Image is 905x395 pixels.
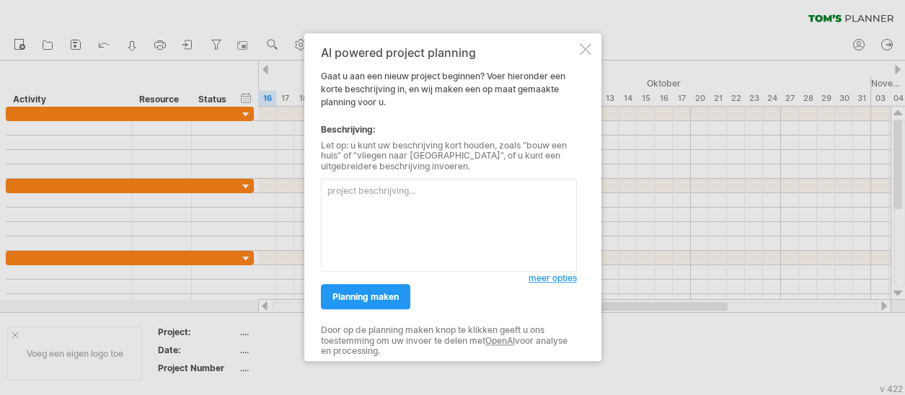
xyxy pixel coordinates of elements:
[321,326,577,357] div: Door op de planning maken knop te klikken geeft u ons toestemming om uw invoer te delen met voor ...
[485,335,515,346] a: OpenAI
[321,46,577,348] div: Gaat u aan een nieuw project beginnen? Voer hieronder een korte beschrijving in, en wij maken een...
[332,292,399,303] span: planning maken
[529,273,577,284] span: meer opties
[321,285,410,310] a: planning maken
[321,141,577,172] div: Let op: u kunt uw beschrijving kort houden, zoals "bouw een huis" of "vliegen naar [GEOGRAPHIC_DA...
[321,46,577,59] div: AI powered project planning
[529,272,577,285] a: meer opties
[321,123,577,136] div: Beschrijving:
